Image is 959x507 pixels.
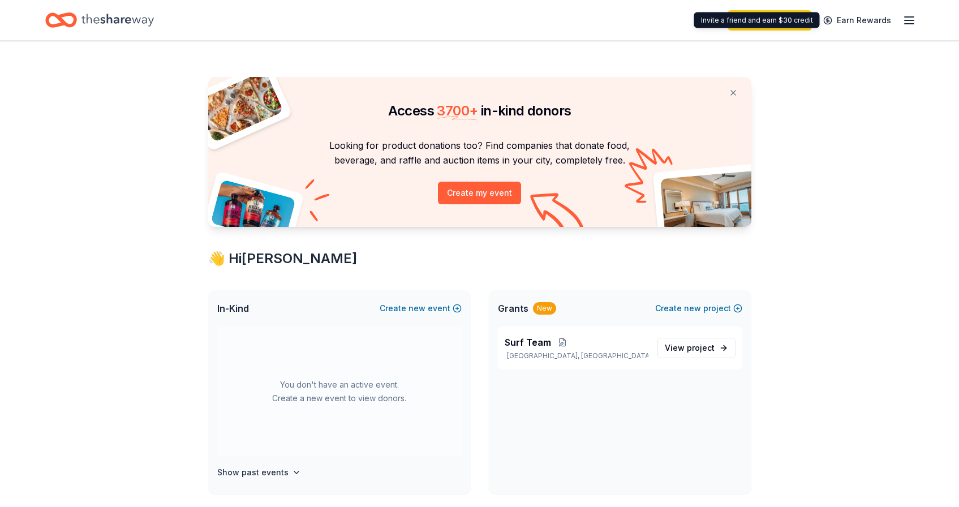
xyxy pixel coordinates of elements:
[45,7,154,33] a: Home
[816,10,898,31] a: Earn Rewards
[533,302,556,315] div: New
[728,10,812,31] a: Start free trial
[657,338,736,358] a: View project
[655,302,742,315] button: Createnewproject
[694,12,820,28] div: Invite a friend and earn $30 credit
[217,326,462,457] div: You don't have an active event. Create a new event to view donors.
[505,336,551,349] span: Surf Team
[684,302,701,315] span: new
[665,341,715,355] span: View
[208,250,751,268] div: 👋 Hi [PERSON_NAME]
[217,302,249,315] span: In-Kind
[498,302,528,315] span: Grants
[437,102,478,119] span: 3700 +
[408,302,425,315] span: new
[687,343,715,353] span: project
[195,70,283,143] img: Pizza
[222,138,738,168] p: Looking for product donations too? Find companies that donate food, beverage, and raffle and auct...
[530,193,587,235] img: Curvy arrow
[380,302,462,315] button: Createnewevent
[505,351,648,360] p: [GEOGRAPHIC_DATA], [GEOGRAPHIC_DATA]
[217,466,301,479] button: Show past events
[438,182,521,204] button: Create my event
[217,466,289,479] h4: Show past events
[388,102,571,119] span: Access in-kind donors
